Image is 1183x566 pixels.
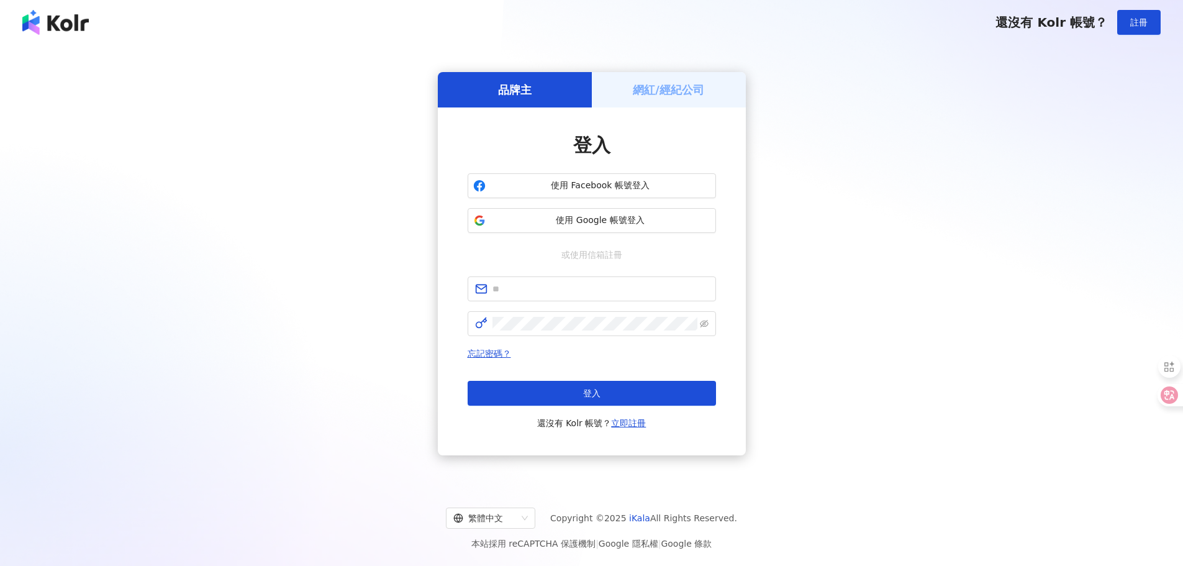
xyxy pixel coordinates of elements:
[22,10,89,35] img: logo
[491,214,710,227] span: 使用 Google 帳號登入
[658,539,661,549] span: |
[596,539,599,549] span: |
[661,539,712,549] a: Google 條款
[468,349,511,358] a: 忘記密碼？
[629,513,650,523] a: iKala
[583,388,601,398] span: 登入
[471,536,712,551] span: 本站採用 reCAPTCHA 保護機制
[633,82,704,98] h5: 網紅/經紀公司
[553,248,631,262] span: 或使用信箱註冊
[573,134,610,156] span: 登入
[995,15,1107,30] span: 還沒有 Kolr 帳號？
[599,539,658,549] a: Google 隱私權
[537,416,646,431] span: 還沒有 Kolr 帳號？
[700,319,709,328] span: eye-invisible
[550,511,737,526] span: Copyright © 2025 All Rights Reserved.
[468,208,716,233] button: 使用 Google 帳號登入
[498,82,532,98] h5: 品牌主
[468,173,716,198] button: 使用 Facebook 帳號登入
[491,180,710,192] span: 使用 Facebook 帳號登入
[468,381,716,406] button: 登入
[1117,10,1161,35] button: 註冊
[453,508,517,528] div: 繁體中文
[611,418,646,428] a: 立即註冊
[1130,17,1148,27] span: 註冊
